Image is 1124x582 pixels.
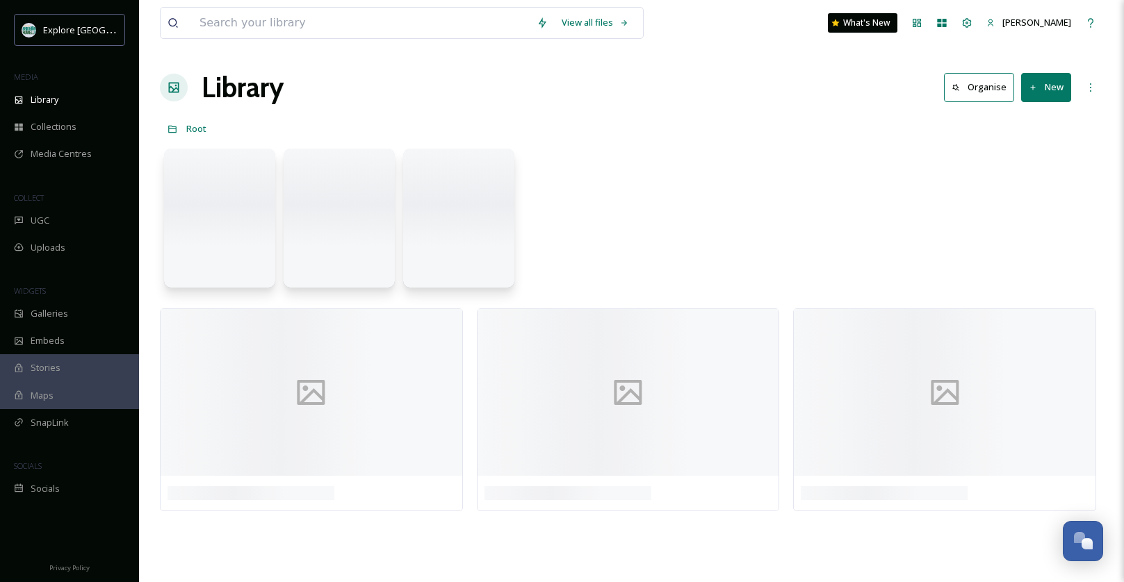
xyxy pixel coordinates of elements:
[49,563,90,572] span: Privacy Policy
[944,73,1021,101] a: Organise
[31,147,92,160] span: Media Centres
[186,122,206,135] span: Root
[31,482,60,495] span: Socials
[14,192,44,203] span: COLLECT
[1002,16,1071,28] span: [PERSON_NAME]
[31,214,49,227] span: UGC
[31,389,54,402] span: Maps
[14,285,46,296] span: WIDGETS
[49,558,90,575] a: Privacy Policy
[31,361,60,374] span: Stories
[31,416,69,429] span: SnapLink
[22,23,36,37] img: 67e7af72-b6c8-455a-acf8-98e6fe1b68aa.avif
[555,9,636,36] a: View all files
[828,13,897,33] a: What's New
[193,8,530,38] input: Search your library
[31,120,76,133] span: Collections
[202,67,284,108] a: Library
[31,307,68,320] span: Galleries
[1021,73,1071,101] button: New
[31,241,65,254] span: Uploads
[43,23,234,36] span: Explore [GEOGRAPHIC_DATA][PERSON_NAME]
[1063,521,1103,561] button: Open Chat
[31,93,58,106] span: Library
[979,9,1078,36] a: [PERSON_NAME]
[14,72,38,82] span: MEDIA
[944,73,1014,101] button: Organise
[186,120,206,137] a: Root
[31,334,65,347] span: Embeds
[14,460,42,471] span: SOCIALS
